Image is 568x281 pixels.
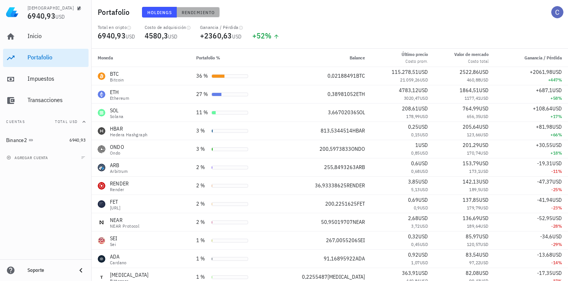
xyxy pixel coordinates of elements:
div: BTC-icon [98,72,105,80]
div: TAO-icon [98,273,105,281]
span: 6940,93 [98,30,126,41]
span: % [558,223,562,229]
span: 91,16895922 [324,255,355,262]
span: 1,07 [411,260,420,265]
span: 208,61 [402,105,418,112]
span: 0,85 [411,150,420,156]
span: USD [418,178,428,185]
span: % [558,77,562,83]
div: 2 % [196,182,208,190]
span: USD [55,13,65,20]
span: Balance [350,55,365,61]
div: FET-icon [98,200,105,208]
span: USD [420,241,428,247]
span: USD [480,132,488,137]
div: ETH-icon [98,91,105,98]
span: 6940,93 [69,137,86,143]
th: Balance: Sin ordenar. Pulse para ordenar de forma ascendente. [273,49,371,67]
a: Binance2 6940,93 [3,131,89,149]
span: 21.059,26 [400,77,420,83]
span: USD [552,196,562,203]
span: USD [418,215,428,222]
div: 3 % [196,145,208,153]
div: 1 % [196,273,208,281]
span: USD [479,251,489,258]
span: 0,68 [411,168,420,174]
span: USD [552,160,562,167]
span: USD [552,233,562,240]
div: NEAR-icon [98,219,105,226]
span: % [558,95,562,101]
div: Costo total [454,58,489,65]
button: Rendimiento [177,7,220,18]
span: USD [420,77,428,83]
span: USD [552,123,562,130]
div: ONDO-icon [98,145,105,153]
span: +2061,98 [530,69,552,75]
span: 0,69 [408,196,418,203]
div: Ganancia / Pérdida [200,24,243,30]
div: +18 [501,149,562,157]
span: USD [480,77,488,83]
h1: Portafolio [98,6,133,18]
span: Holdings [147,10,172,15]
span: -41,94 [537,196,552,203]
div: Ondo [110,151,124,155]
div: Hedera Hashgraph [110,133,147,137]
span: 1 [415,142,418,148]
div: 36 % [196,72,208,80]
span: USD [418,270,428,276]
span: 170,74 [467,150,480,156]
span: USD [418,69,428,75]
span: % [558,260,562,265]
span: 178,99 [406,113,420,119]
div: avatar [551,6,563,18]
span: 5,13 [411,187,420,192]
span: % [558,150,562,156]
span: 1864,51 [460,87,479,94]
div: ARB-icon [98,164,105,171]
span: 137,85 [463,196,479,203]
span: +687,1 [536,87,552,94]
span: % [558,187,562,192]
span: 173,1 [469,168,480,174]
span: USD [420,260,428,265]
span: -47,37 [537,178,552,185]
span: 3,85 [408,178,418,185]
div: [MEDICAL_DATA] [110,271,149,279]
div: 2 % [196,218,208,226]
span: BTC [356,72,365,79]
th: Moneda [92,49,190,67]
div: 1 % [196,236,208,244]
span: USD [552,142,562,148]
button: CuentasTotal USD [3,113,89,131]
span: 0,32 [408,233,418,240]
span: USD [418,233,428,240]
span: 267,0055206 [326,237,358,244]
div: +52 [252,32,279,40]
div: -11 [501,168,562,175]
div: SOL-icon [98,109,105,117]
span: 0,9 [414,205,420,211]
a: Transacciones [3,91,89,110]
span: ONDO [351,145,365,152]
span: RENDER [347,182,365,189]
div: Soporte [27,267,70,273]
div: ETH [110,88,129,96]
div: SEI-icon [98,237,105,244]
div: +58 [501,94,562,102]
span: USD [480,150,488,156]
span: 3,66702036 [328,109,357,116]
div: Ethereum [110,96,129,101]
span: USD [480,241,488,247]
a: Portafolio [3,49,89,67]
span: 200,2251625 [325,200,357,207]
span: 0,15 [411,132,420,137]
span: USD [420,95,428,101]
button: agregar cuenta [5,154,52,161]
div: Solana [110,114,123,119]
div: HBAR-icon [98,127,105,135]
span: 3020,47 [404,95,420,101]
span: 0,45 [411,241,420,247]
span: USD [479,87,489,94]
